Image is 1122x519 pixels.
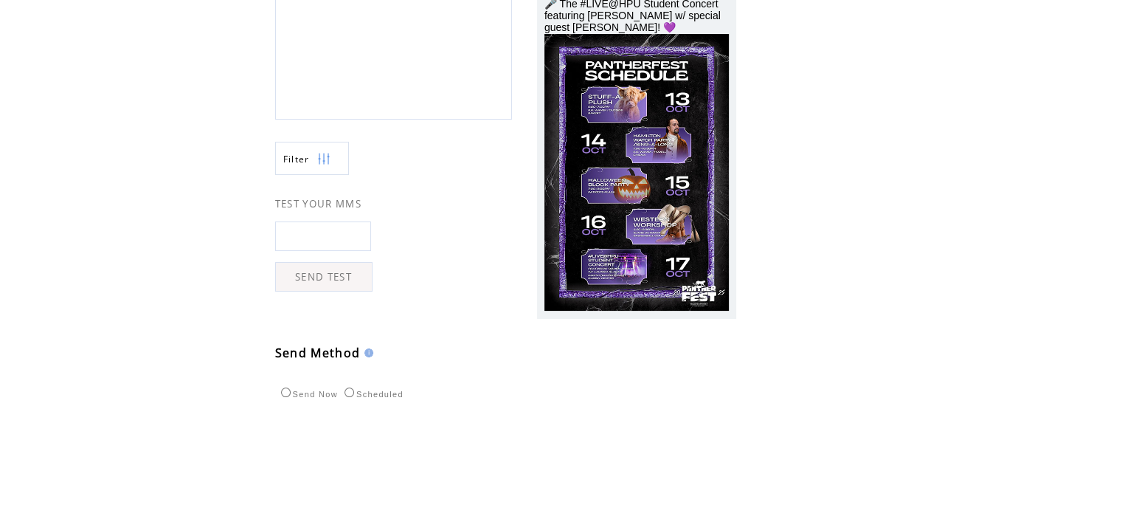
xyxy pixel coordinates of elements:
span: Send Method [275,345,361,361]
span: TEST YOUR MMS [275,197,361,210]
input: Send Now [281,388,291,397]
input: Scheduled [344,388,354,397]
img: help.gif [360,348,373,357]
label: Send Now [277,390,338,399]
img: filters.png [317,142,330,176]
a: Filter [275,142,349,175]
span: Show filters [283,153,310,165]
a: SEND TEST [275,262,373,292]
label: Scheduled [341,390,404,399]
